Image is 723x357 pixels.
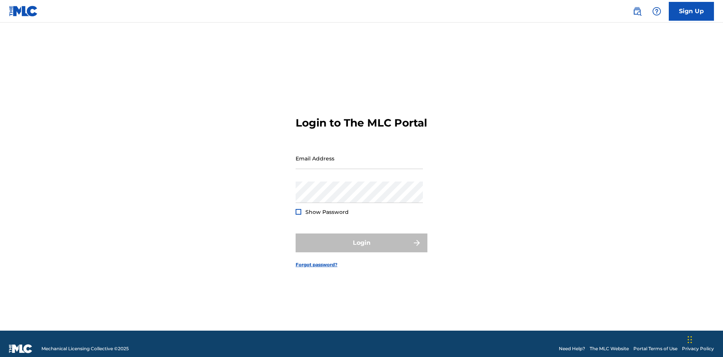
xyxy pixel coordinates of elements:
[688,328,692,351] div: Drag
[590,345,629,352] a: The MLC Website
[652,7,661,16] img: help
[559,345,585,352] a: Need Help?
[9,6,38,17] img: MLC Logo
[296,261,337,268] a: Forgot password?
[630,4,645,19] a: Public Search
[305,209,349,215] span: Show Password
[633,7,642,16] img: search
[669,2,714,21] a: Sign Up
[296,116,427,130] h3: Login to The MLC Portal
[41,345,129,352] span: Mechanical Licensing Collective © 2025
[9,344,32,353] img: logo
[649,4,664,19] div: Help
[633,345,677,352] a: Portal Terms of Use
[682,345,714,352] a: Privacy Policy
[685,321,723,357] iframe: Chat Widget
